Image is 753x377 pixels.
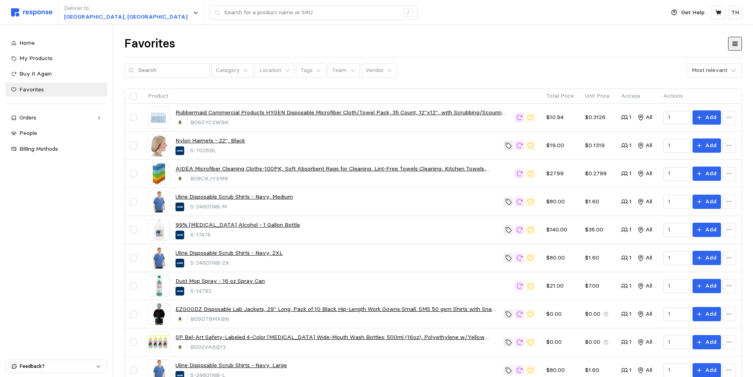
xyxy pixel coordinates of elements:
[585,282,599,290] p: $7.00
[645,366,652,375] p: All
[190,259,229,267] p: S-24601NB-2X
[138,63,206,78] input: Search
[190,118,229,127] p: B09ZYC2WBK
[6,83,107,97] a: Favorites
[731,8,739,17] p: TH
[546,254,574,262] p: $80.00
[585,197,599,206] p: $1.60
[693,110,721,125] button: Add
[130,142,137,149] input: Select record 2
[629,310,632,318] p: 1
[645,310,652,318] p: All
[6,36,107,50] a: Home
[148,191,170,213] img: S-24601NB-M
[6,360,107,373] button: Feedback?
[190,231,211,239] p: S-17475
[130,254,137,261] input: Select record 6
[546,282,574,290] p: $21.00
[585,169,607,178] p: $0.2799
[693,251,721,265] button: Add
[705,338,717,347] p: Add
[6,142,107,156] a: Billing Methods
[668,280,687,293] input: Qty
[693,307,721,321] button: Add
[629,169,632,178] p: 1
[546,141,574,150] p: $19.00
[681,8,704,17] p: Get Help
[585,310,600,318] p: $0.00
[666,5,709,20] button: Get Help
[190,146,216,155] p: S-7025BL
[176,221,300,229] a: 99% [MEDICAL_DATA] Alcohol - 1 Gallon Bottle
[176,193,293,201] a: Uline Disposable Scrub Shirts - Navy, Medium
[148,92,535,100] p: Product
[705,366,717,375] p: Add
[6,126,107,140] a: People
[693,223,721,237] button: Add
[176,165,509,173] a: AIDEA Microfiber Cleaning Cloths-100PK, Soft Absorbent Rags for Cleaning, Lint-Free Towels Cleani...
[645,113,652,122] p: All
[692,66,727,74] div: Most relevant
[148,163,170,185] img: 81zpetuiJzL.__AC_SX300_SY300_QL70_ML2_.jpg
[130,114,137,121] input: Select record 1
[124,36,175,51] h1: Favorites
[546,310,574,318] p: $0.00
[148,135,170,157] img: S-7025BL
[19,70,52,77] span: Buy It Again
[668,364,687,377] input: Qty
[629,113,632,122] p: 1
[629,197,632,206] p: 1
[668,308,687,321] input: Qty
[6,67,107,81] a: Buy It Again
[176,333,498,342] a: SP Bel-Art Safety-Labeled 4-Color [MEDICAL_DATA] Wide-Mouth Wash Bottles; 500ml (16oz), Polyethyl...
[176,249,283,258] a: Uline Disposable Scrub Shirts - Navy, 2XL
[148,219,170,241] img: S-17475_US
[190,287,211,296] p: S-14792
[668,111,687,124] input: Qty
[629,338,632,347] p: 1
[296,63,326,78] button: Tags
[705,225,717,234] p: Add
[224,6,399,20] input: Search for a product name or SKU
[705,254,717,262] p: Add
[728,6,742,19] button: TH
[693,335,721,349] button: Add
[216,66,240,75] p: Category
[255,63,294,78] button: Location
[668,336,687,349] input: Qty
[645,197,652,206] p: All
[19,114,93,122] div: Orders
[130,339,137,346] input: Select record 9
[629,254,632,262] p: 1
[668,195,687,208] input: Qty
[130,282,137,290] input: Select record 7
[629,225,632,234] p: 1
[130,170,137,177] input: Select record 3
[621,92,652,100] p: Access
[629,282,632,290] p: 1
[585,338,600,347] p: $0.00
[300,66,313,75] p: Tags
[705,113,717,122] p: Add
[361,63,397,78] button: Vendor
[366,66,384,75] p: Vendor
[585,92,610,100] p: Unit Price
[668,139,687,152] input: Qty
[705,169,717,178] p: Add
[645,169,652,178] p: All
[645,338,652,347] p: All
[176,361,287,370] a: Uline Disposable Scrub Shirts - Navy, Large
[190,315,229,324] p: B09DT9MXBN
[668,224,687,237] input: Qty
[19,129,37,136] span: People
[11,8,53,17] img: svg%3e
[585,254,599,262] p: $1.60
[130,367,137,374] input: Select record 10
[629,141,632,150] p: 1
[693,138,721,153] button: Add
[629,366,632,375] p: 1
[211,63,253,78] button: Category
[20,363,96,370] p: Feedback?
[668,252,687,265] input: Qty
[693,279,721,293] button: Add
